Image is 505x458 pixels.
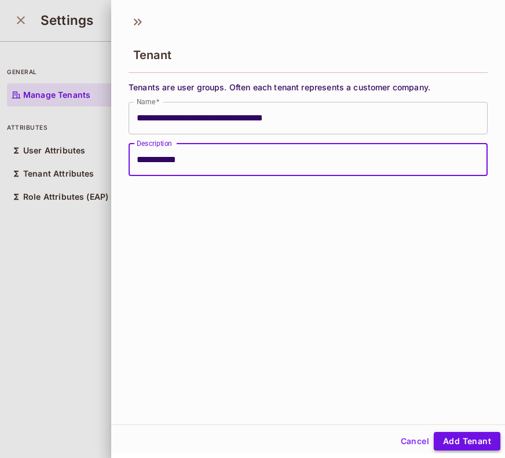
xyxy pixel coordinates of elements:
span: Tenant [133,48,171,62]
label: Description [137,138,172,148]
button: Cancel [396,432,434,450]
button: Add Tenant [434,432,500,450]
label: Name [137,97,160,107]
span: Tenants are user groups. Often each tenant represents a customer company. [129,82,488,93]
